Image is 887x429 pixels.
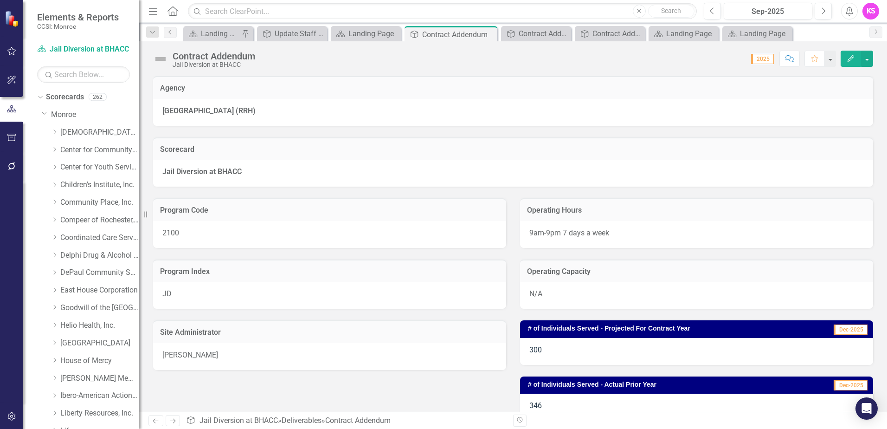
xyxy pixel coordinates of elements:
a: Contract Addendum [577,28,643,39]
a: Jail Diversion at BHACC [199,416,278,425]
a: Monroe [51,110,139,120]
a: Ibero-American Action League, Inc. [60,390,139,401]
strong: Jail Diversion at BHACC [162,167,242,176]
a: Update Staff Contacts and Website Link on Agency Landing Page [259,28,325,39]
span: Search [661,7,681,14]
div: Jail Diversion at BHACC [173,61,255,68]
a: Children's Institute, Inc. [60,180,139,190]
div: Landing Page [740,28,790,39]
h3: Agency [160,84,866,92]
a: Center for Community Alternatives [60,145,139,156]
a: Goodwill of the [GEOGRAPHIC_DATA] [60,303,139,313]
div: Contract Addendum [519,28,569,39]
a: House of Mercy [60,356,139,366]
span: JD [162,289,172,298]
button: Sep-2025 [724,3,812,19]
h3: Operating Capacity [527,267,866,276]
a: Center for Youth Services, Inc. [60,162,139,173]
button: Search [648,5,694,18]
a: Liberty Resources, Inc. [60,408,139,419]
div: » » [186,416,506,426]
a: Landing Page [333,28,399,39]
a: Delphi Drug & Alcohol Council [60,250,139,261]
div: 262 [89,93,107,101]
input: Search Below... [37,66,130,83]
img: ClearPoint Strategy [5,11,21,27]
div: Contract Addendum [592,28,643,39]
h3: # of Individuals Served - Projected For Contract Year [528,325,808,332]
button: KS [862,3,879,19]
strong: [GEOGRAPHIC_DATA] (RRH) [162,106,256,115]
h3: Program Index [160,267,499,276]
div: Landing Page [666,28,716,39]
div: Sep-2025 [727,6,809,17]
span: Elements & Reports [37,12,119,23]
a: Compeer of Rochester, Inc. [60,215,139,226]
div: Contract Addendum [173,51,255,61]
img: Not Defined [153,52,168,66]
h3: Program Code [160,206,499,214]
a: Community Place, Inc. [60,197,139,208]
span: Dec-2025 [834,380,868,390]
h3: Operating Hours [527,206,866,214]
h3: Site Administrator [160,328,499,337]
span: 300 [529,345,542,354]
a: [GEOGRAPHIC_DATA] [60,338,139,349]
h3: # of Individuals Served - Actual Prior Year [528,381,796,388]
a: Deliverables [282,416,321,425]
a: Landing Page [186,28,239,39]
h3: Scorecard [160,145,866,154]
div: Open Intercom Messenger [855,397,878,420]
a: [PERSON_NAME] Memorial Institute, Inc. [60,373,139,384]
a: Jail Diversion at BHACC [37,44,130,55]
div: Landing Page [348,28,399,39]
small: CCSI: Monroe [37,23,119,30]
a: Helio Health, Inc. [60,320,139,331]
input: Search ClearPoint... [188,3,697,19]
span: N/A [529,289,542,298]
p: [PERSON_NAME] [162,350,497,361]
a: [DEMOGRAPHIC_DATA] Charities Family & Community Services [60,127,139,138]
a: Landing Page [725,28,790,39]
span: 9am-9pm 7 days a week [529,228,609,237]
div: Update Staff Contacts and Website Link on Agency Landing Page [275,28,325,39]
span: 2025 [751,54,774,64]
span: Dec-2025 [834,325,868,335]
a: Contract Addendum [503,28,569,39]
a: Scorecards [46,92,84,103]
a: East House Corporation [60,285,139,296]
a: DePaul Community Services, lnc. [60,267,139,278]
a: Landing Page [651,28,716,39]
div: Contract Addendum [422,29,495,40]
div: Landing Page [201,28,239,39]
a: Coordinated Care Services Inc. [60,233,139,243]
span: 346 [529,401,542,410]
div: Contract Addendum [325,416,391,425]
span: 2100 [162,228,179,237]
